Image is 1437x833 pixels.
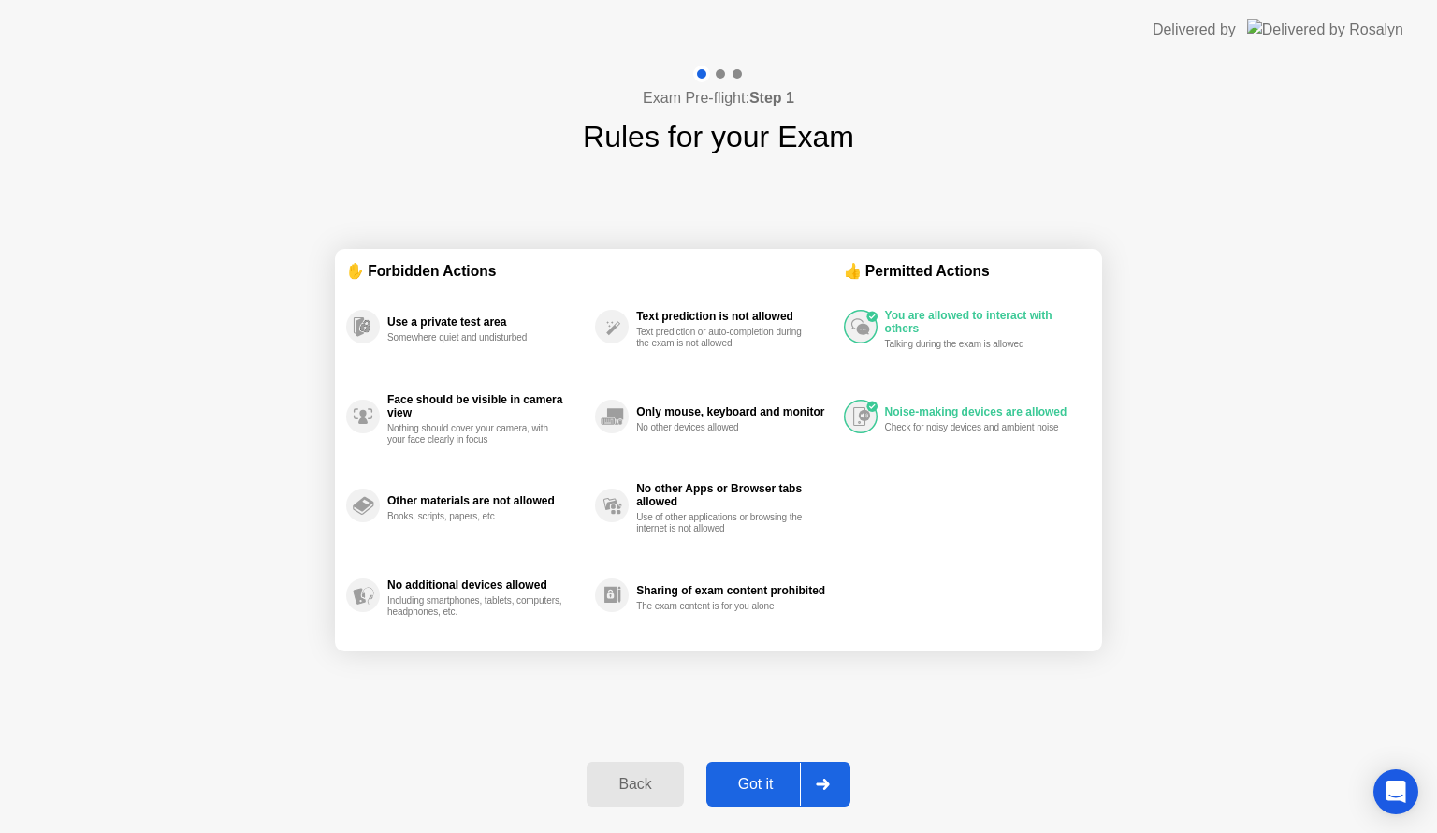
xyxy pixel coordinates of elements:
div: Open Intercom Messenger [1373,769,1418,814]
div: Delivered by [1153,19,1236,41]
div: Face should be visible in camera view [387,393,586,419]
div: 👍 Permitted Actions [844,260,1091,282]
h1: Rules for your Exam [583,114,854,159]
div: Text prediction is not allowed [636,310,834,323]
b: Step 1 [749,90,794,106]
div: Sharing of exam content prohibited [636,584,834,597]
div: You are allowed to interact with others [885,309,1081,335]
div: Noise-making devices are allowed [885,405,1081,418]
div: Books, scripts, papers, etc [387,511,564,522]
div: Somewhere quiet and undisturbed [387,332,564,343]
div: Other materials are not allowed [387,494,586,507]
div: The exam content is for you alone [636,601,813,612]
h4: Exam Pre-flight: [643,87,794,110]
div: Use a private test area [387,315,586,329]
div: Talking during the exam is allowed [885,339,1062,350]
div: Including smartphones, tablets, computers, headphones, etc. [387,595,564,618]
div: Nothing should cover your camera, with your face clearly in focus [387,423,564,446]
div: No additional devices allowed [387,578,586,592]
div: No other Apps or Browser tabs allowed [636,482,834,508]
div: ✋ Forbidden Actions [346,260,844,282]
button: Got it [706,762,850,807]
img: Delivered by Rosalyn [1247,19,1403,40]
div: No other devices allowed [636,422,813,433]
div: Got it [712,776,800,793]
div: Check for noisy devices and ambient noise [885,422,1062,433]
div: Use of other applications or browsing the internet is not allowed [636,512,813,534]
button: Back [587,762,683,807]
div: Back [592,776,677,793]
div: Only mouse, keyboard and monitor [636,405,834,418]
div: Text prediction or auto-completion during the exam is not allowed [636,327,813,349]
